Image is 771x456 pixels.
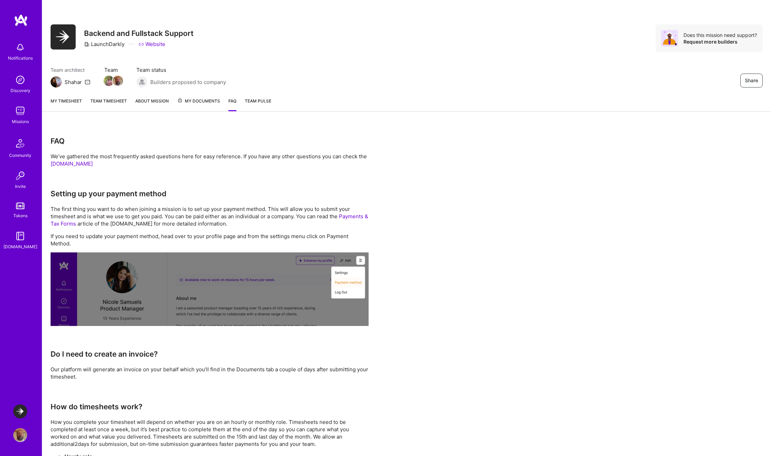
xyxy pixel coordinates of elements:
img: Team Member Avatar [113,76,123,86]
div: Shahar [65,78,82,86]
img: Community [12,135,29,152]
a: About Mission [135,97,169,111]
img: guide book [13,229,27,243]
a: [DOMAIN_NAME] [51,160,93,167]
h3: Setting up your payment method [51,189,369,198]
p: Our platform will generate an invoice on your behalf which you’ll find in the Documents tab a cou... [51,366,369,380]
img: Setting up your payment method [51,252,369,326]
div: Does this mission need support? [683,32,757,38]
p: We’ve gathered the most frequently asked questions here for easy reference. If you have any other... [51,153,369,167]
span: Team status [136,66,226,74]
a: My Documents [177,97,220,111]
div: Discovery [10,87,30,94]
p: The first thing you want to do when joining a mission is to set up your payment method. This will... [51,205,369,227]
p: If you need to update your payment method, head over to your profile page and from the settings m... [51,233,369,247]
img: Company Logo [51,24,76,50]
div: Request more builders [683,38,757,45]
img: tokens [16,203,24,209]
img: LaunchDarkly: Backend and Fullstack Support [13,404,27,418]
span: Share [745,77,758,84]
a: Website [138,40,165,48]
img: bell [13,40,27,54]
span: My Documents [177,97,220,105]
span: Team architect [51,66,90,74]
a: Team Member Avatar [113,75,122,87]
img: User Avatar [13,428,27,442]
h3: Do I need to create an invoice? [51,350,369,358]
div: [DOMAIN_NAME] [3,243,37,250]
div: Community [9,152,31,159]
img: teamwork [13,104,27,118]
a: Team Pulse [245,97,271,111]
a: Team timesheet [90,97,127,111]
div: Notifications [8,54,33,62]
img: Team Architect [51,76,62,88]
button: Share [740,74,763,88]
i: icon Mail [85,79,90,85]
img: discovery [13,73,27,87]
h3: FAQ [51,137,369,145]
h3: How do timesheets work? [51,402,369,411]
a: FAQ [228,97,236,111]
img: Avatar [661,30,678,47]
div: Missions [12,118,29,125]
h3: Backend and Fullstack Support [84,29,194,38]
i: icon CompanyGray [84,41,90,47]
img: Invite [13,169,27,183]
img: Builders proposed to company [136,76,148,88]
a: My timesheet [51,97,82,111]
div: LaunchDarkly [84,40,124,48]
p: How you complete your timesheet will depend on whether you are on an hourly or monthly role. Time... [51,418,369,448]
a: User Avatar [12,428,29,442]
div: Invite [15,183,26,190]
a: LaunchDarkly: Backend and Fullstack Support [12,404,29,418]
span: Team Pulse [245,98,271,104]
div: Tokens [13,212,28,219]
span: Team [104,66,122,74]
span: Builders proposed to company [150,78,226,86]
a: Team Member Avatar [104,75,113,87]
img: Team Member Avatar [104,76,114,86]
a: Payments & Tax Forms [51,213,368,227]
img: logo [14,14,28,26]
